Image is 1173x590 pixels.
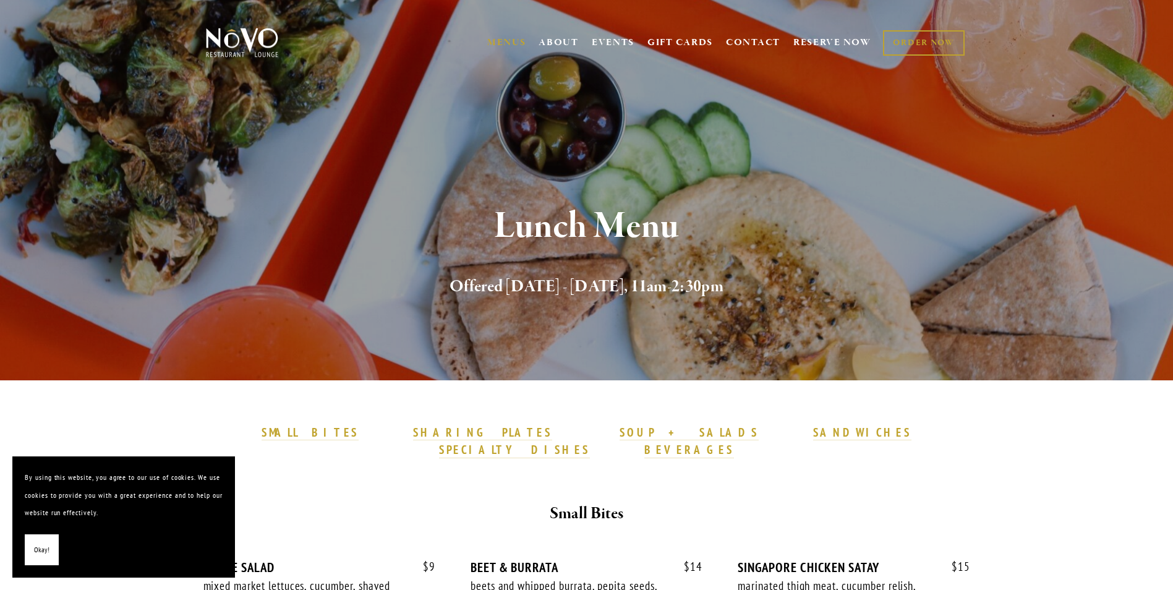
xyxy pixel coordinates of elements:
[813,425,912,440] strong: SANDWICHES
[644,442,735,458] a: BEVERAGES
[226,207,947,247] h1: Lunch Menu
[939,560,970,574] span: 15
[423,559,429,574] span: $
[226,274,947,300] h2: Offered [DATE] - [DATE], 11am-2:30pm
[439,442,590,458] a: SPECIALTY DISHES
[262,425,359,440] strong: SMALL BITES
[12,456,235,578] section: Cookie banner
[684,559,690,574] span: $
[793,31,871,54] a: RESERVE NOW
[726,31,780,54] a: CONTACT
[620,425,758,441] a: SOUP + SALADS
[203,27,281,58] img: Novo Restaurant &amp; Lounge
[439,442,590,457] strong: SPECIALTY DISHES
[644,442,735,457] strong: BEVERAGES
[672,560,702,574] span: 14
[413,425,552,440] strong: SHARING PLATES
[883,30,964,56] a: ORDER NOW
[262,425,359,441] a: SMALL BITES
[411,560,435,574] span: 9
[620,425,758,440] strong: SOUP + SALADS
[813,425,912,441] a: SANDWICHES
[952,559,958,574] span: $
[25,469,223,522] p: By using this website, you agree to our use of cookies. We use cookies to provide you with a grea...
[34,541,49,559] span: Okay!
[647,31,713,54] a: GIFT CARDS
[413,425,552,441] a: SHARING PLATES
[550,503,623,524] strong: Small Bites
[25,534,59,566] button: Okay!
[471,560,702,575] div: BEET & BURRATA
[539,36,579,49] a: ABOUT
[203,560,435,575] div: HOUSE SALAD
[487,36,526,49] a: MENUS
[592,36,634,49] a: EVENTS
[738,560,970,575] div: SINGAPORE CHICKEN SATAY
